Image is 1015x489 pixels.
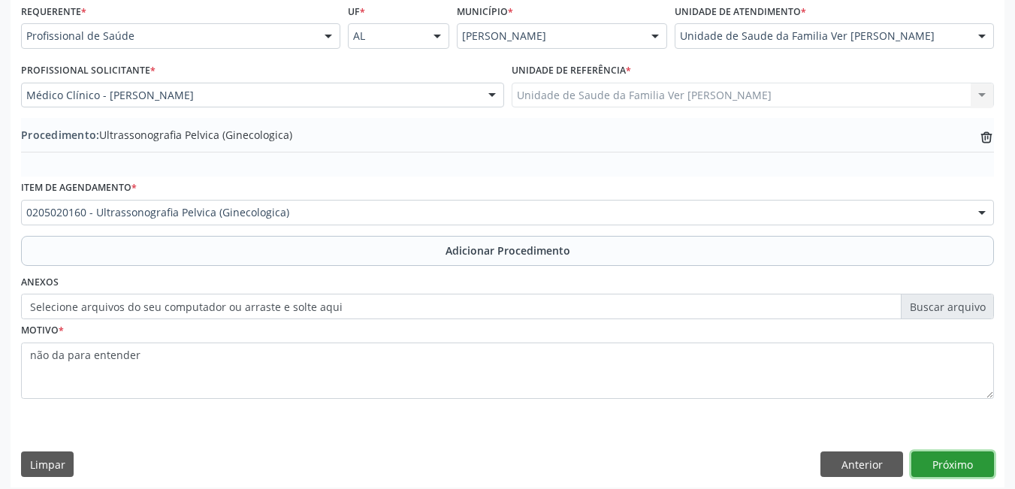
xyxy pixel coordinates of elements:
label: Motivo [21,319,64,343]
span: Unidade de Saude da Familia Ver [PERSON_NAME] [680,29,963,44]
span: Adicionar Procedimento [446,243,570,258]
label: Profissional Solicitante [21,59,156,83]
span: AL [353,29,418,44]
button: Próximo [911,451,994,477]
button: Anterior [820,451,903,477]
span: Ultrassonografia Pelvica (Ginecologica) [21,127,292,143]
label: Item de agendamento [21,177,137,200]
span: 0205020160 - Ultrassonografia Pelvica (Ginecologica) [26,205,963,220]
button: Adicionar Procedimento [21,236,994,266]
label: Unidade de referência [512,59,631,83]
button: Limpar [21,451,74,477]
span: [PERSON_NAME] [462,29,636,44]
span: Profissional de Saúde [26,29,310,44]
label: Anexos [21,271,59,294]
span: Procedimento: [21,128,99,142]
span: Médico Clínico - [PERSON_NAME] [26,88,473,103]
